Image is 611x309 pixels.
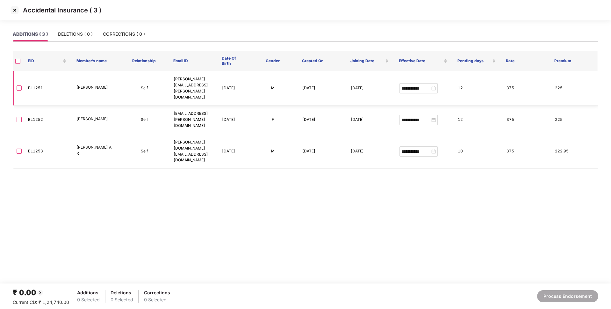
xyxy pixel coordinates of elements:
[169,71,217,106] td: [PERSON_NAME][EMAIL_ADDRESS][PERSON_NAME][DOMAIN_NAME]
[297,106,346,134] td: [DATE]
[144,289,170,296] div: Corrections
[28,58,61,63] span: EID
[58,31,93,38] div: DELETIONS ( 0 )
[399,58,442,63] span: Effective Date
[120,106,168,134] td: Self
[76,144,115,157] p: [PERSON_NAME] A R
[346,106,394,134] td: [DATE]
[217,106,249,134] td: [DATE]
[297,71,346,106] td: [DATE]
[550,71,598,106] td: 225
[350,58,384,63] span: Joining Date
[249,134,297,169] td: M
[249,106,297,134] td: F
[23,71,71,106] td: BL1251
[217,134,249,169] td: [DATE]
[111,289,133,296] div: Deletions
[249,71,297,106] td: M
[169,134,217,169] td: [PERSON_NAME][DOMAIN_NAME][EMAIL_ADDRESS][DOMAIN_NAME]
[501,134,550,169] td: 375
[297,51,345,71] th: Created On
[13,31,48,38] div: ADDITIONS ( 3 )
[217,71,249,106] td: [DATE]
[23,106,71,134] td: BL1252
[457,58,491,63] span: Pending days
[549,51,598,71] th: Premium
[169,106,217,134] td: [EMAIL_ADDRESS][PERSON_NAME][DOMAIN_NAME]
[453,134,501,169] td: 10
[453,71,501,106] td: 12
[168,51,217,71] th: Email ID
[111,296,133,303] div: 0 Selected
[36,289,44,297] img: svg+xml;base64,PHN2ZyBpZD0iQmFjay0yMHgyMCIgeG1sbnM9Imh0dHA6Ly93d3cudzMub3JnLzIwMDAvc3ZnIiB3aWR0aD...
[71,51,120,71] th: Member’s name
[144,296,170,303] div: 0 Selected
[501,71,550,106] td: 375
[13,299,69,305] span: Current CD: ₹ 1,24,740.00
[453,106,501,134] td: 12
[103,31,145,38] div: CORRECTIONS ( 0 )
[550,134,598,169] td: 222.95
[248,51,297,71] th: Gender
[537,290,598,302] button: Process Endorsement
[77,289,100,296] div: Additions
[120,71,168,106] td: Self
[76,116,115,122] p: [PERSON_NAME]
[217,51,248,71] th: Date Of Birth
[297,134,346,169] td: [DATE]
[550,106,598,134] td: 225
[120,51,168,71] th: Relationship
[76,85,115,91] p: [PERSON_NAME]
[13,287,69,299] div: ₹ 0.00
[501,106,550,134] td: 375
[346,71,394,106] td: [DATE]
[345,51,394,71] th: Joining Date
[23,51,71,71] th: EID
[120,134,168,169] td: Self
[77,296,100,303] div: 0 Selected
[23,134,71,169] td: BL1253
[346,134,394,169] td: [DATE]
[452,51,501,71] th: Pending days
[10,5,20,15] img: svg+xml;base64,PHN2ZyBpZD0iQ3Jvc3MtMzJ4MzIiIHhtbG5zPSJodHRwOi8vd3d3LnczLm9yZy8yMDAwL3N2ZyIgd2lkdG...
[23,6,101,14] p: Accidental Insurance ( 3 )
[501,51,549,71] th: Rate
[394,51,452,71] th: Effective Date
